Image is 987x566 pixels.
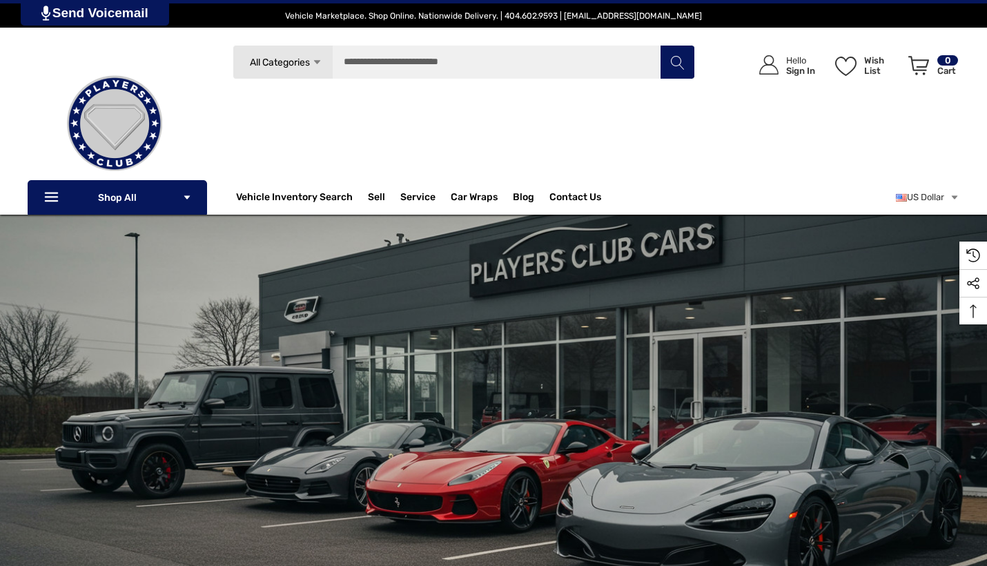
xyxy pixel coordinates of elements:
a: USD [896,184,959,211]
span: Sell [368,191,385,206]
p: 0 [937,55,958,66]
a: Cart with 0 items [902,41,959,95]
a: Car Wraps [451,184,513,211]
svg: Icon User Account [759,55,779,75]
svg: Top [959,304,987,318]
a: Sign in [743,41,822,89]
span: All Categories [249,57,309,68]
a: Blog [513,191,534,206]
a: Contact Us [549,191,601,206]
svg: Icon Arrow Down [182,193,192,202]
p: Hello [786,55,815,66]
img: PjwhLS0gR2VuZXJhdG9yOiBHcmF2aXQuaW8gLS0+PHN2ZyB4bWxucz0iaHR0cDovL3d3dy53My5vcmcvMjAwMC9zdmciIHhtb... [41,6,50,21]
iframe: Tidio Chat [916,477,981,542]
p: Sign In [786,66,815,76]
a: Vehicle Inventory Search [236,191,353,206]
svg: Icon Arrow Down [312,57,322,68]
svg: Wish List [835,57,857,76]
p: Wish List [864,55,901,76]
span: Car Wraps [451,191,498,206]
a: Service [400,191,436,206]
a: Sell [368,184,400,211]
p: Shop All [28,180,207,215]
svg: Recently Viewed [966,248,980,262]
svg: Social Media [966,277,980,291]
span: Vehicle Marketplace. Shop Online. Nationwide Delivery. | 404.602.9593 | [EMAIL_ADDRESS][DOMAIN_NAME] [285,11,702,21]
a: Wish List Wish List [829,41,902,89]
svg: Icon Line [43,190,63,206]
a: All Categories Icon Arrow Down Icon Arrow Up [233,45,333,79]
img: Players Club | Cars For Sale [46,55,184,193]
p: Cart [937,66,958,76]
svg: Review Your Cart [908,56,929,75]
button: Search [660,45,694,79]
